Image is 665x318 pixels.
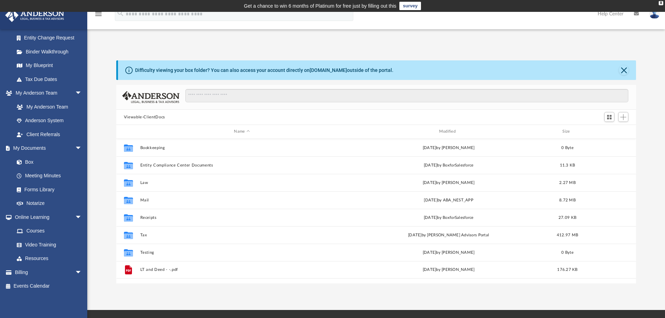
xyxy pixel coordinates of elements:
[75,210,89,224] span: arrow_drop_down
[553,128,581,135] div: Size
[140,198,343,202] button: Mail
[5,141,89,155] a: My Documentsarrow_drop_down
[10,155,86,169] a: Box
[244,2,397,10] div: Get a chance to win 6 months of Platinum for free just by filling out this
[561,250,574,254] span: 0 Byte
[75,141,89,156] span: arrow_drop_down
[75,86,89,101] span: arrow_drop_down
[347,197,550,203] div: [DATE] by ABA_NEST_APP
[10,100,86,114] a: My Anderson Team
[10,72,93,86] a: Tax Due Dates
[557,233,578,237] span: 412.97 MB
[559,215,576,219] span: 27.09 KB
[5,279,93,293] a: Events Calendar
[135,67,393,74] div: Difficulty viewing your box folder? You can also access your account directly on outside of the p...
[10,238,86,252] a: Video Training
[10,31,93,45] a: Entity Change Request
[5,265,93,279] a: Billingarrow_drop_down
[659,1,663,5] div: close
[140,163,343,168] button: Entity Compliance Center Documents
[10,127,89,141] a: Client Referrals
[604,112,615,122] button: Switch to Grid View
[347,232,550,238] div: [DATE] by [PERSON_NAME] Advisors Portal
[140,267,343,272] button: LT and Deed - -.pdf
[5,86,89,100] a: My Anderson Teamarrow_drop_down
[347,162,550,168] div: [DATE] by BoxforSalesforce
[140,215,343,220] button: Receipts
[619,65,629,75] button: Close
[10,169,89,183] a: Meeting Minutes
[347,249,550,256] div: [DATE] by [PERSON_NAME]
[116,139,636,283] div: grid
[347,128,551,135] div: Modified
[559,198,576,202] span: 8.72 MB
[124,114,165,120] button: Viewable-ClientDocs
[10,114,89,128] a: Anderson System
[347,267,550,273] div: [DATE] by [PERSON_NAME]
[618,112,629,122] button: Add
[3,8,66,22] img: Anderson Advisors Platinum Portal
[10,197,89,210] a: Notarize
[140,146,343,150] button: Bookkeeping
[140,128,343,135] div: Name
[557,268,577,272] span: 176.27 KB
[140,180,343,185] button: Law
[10,59,89,73] a: My Blueprint
[185,89,628,102] input: Search files and folders
[10,45,93,59] a: Binder Walkthrough
[5,210,89,224] a: Online Learningarrow_drop_down
[140,233,343,237] button: Tax
[10,252,89,266] a: Resources
[117,9,124,17] i: search
[559,180,576,184] span: 2.27 MB
[10,224,89,238] a: Courses
[560,163,575,167] span: 11.3 KB
[75,265,89,280] span: arrow_drop_down
[94,13,103,18] a: menu
[310,67,347,73] a: [DOMAIN_NAME]
[561,146,574,149] span: 0 Byte
[347,145,550,151] div: [DATE] by [PERSON_NAME]
[94,10,103,18] i: menu
[347,179,550,186] div: [DATE] by [PERSON_NAME]
[399,2,421,10] a: survey
[649,9,660,19] img: User Pic
[10,183,86,197] a: Forms Library
[119,128,137,135] div: id
[584,128,633,135] div: id
[140,250,343,255] button: Testing
[347,214,550,221] div: [DATE] by BoxforSalesforce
